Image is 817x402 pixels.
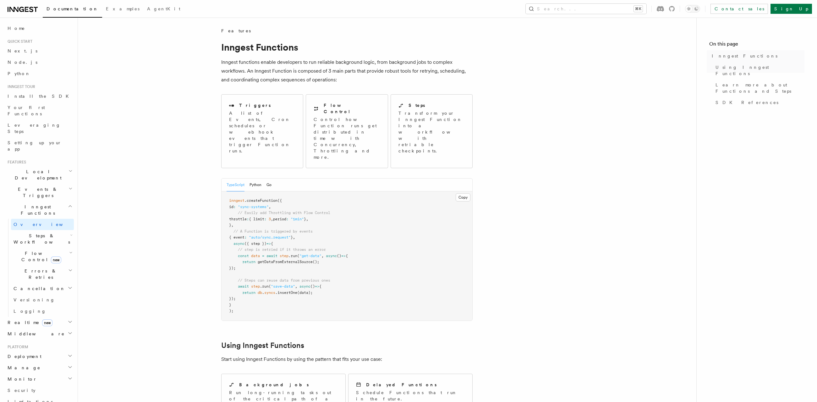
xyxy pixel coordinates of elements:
a: Leveraging Steps [5,119,74,137]
span: Learn more about Functions and Steps [716,82,804,94]
span: { [319,284,321,289]
div: Inngest Functions [5,219,74,317]
p: Schedule Functions that run in the future. [356,389,465,402]
span: throttle [229,217,247,221]
span: . [262,290,264,295]
h2: Steps [409,102,425,108]
button: Local Development [5,166,74,184]
span: Inngest tour [5,84,35,89]
span: const [238,254,249,258]
span: async [299,284,310,289]
span: async [233,241,244,246]
a: Examples [102,2,143,17]
span: .insertOne [275,290,297,295]
span: .run [288,254,297,258]
button: TypeScript [227,179,244,191]
span: Cancellation [11,285,65,292]
span: Platform [5,344,28,350]
span: ({ step }) [244,241,266,246]
span: Leveraging Steps [8,123,61,134]
span: Setting up your app [8,140,62,151]
span: // A Function is triggered by events [233,229,313,234]
button: Realtimenew [5,317,74,328]
span: data [251,254,260,258]
a: Flow ControlControl how Function runs get distributed in time with Concurrency, Throttling and more. [306,94,388,168]
span: Overview [14,222,78,227]
p: Start using Inngest Functions by using the pattern that fits your use case: [221,355,473,364]
span: SDK References [716,99,778,106]
span: Features [5,160,26,165]
span: id [229,205,233,209]
button: Events & Triggers [5,184,74,201]
span: : [233,205,236,209]
span: Install the SDK [8,94,73,99]
span: , [295,284,297,289]
span: } [291,235,293,240]
a: Contact sales [710,4,768,14]
span: { limit [249,217,264,221]
span: Node.js [8,60,37,65]
span: Using Inngest Functions [716,64,804,77]
span: AgentKit [147,6,180,11]
p: A list of Events, Cron schedules or webhook events that trigger Function runs. [229,110,295,154]
a: SDK References [713,97,804,108]
span: .run [260,284,269,289]
span: .createFunction [244,198,277,203]
button: Errors & Retries [11,265,74,283]
a: Learn more about Functions and Steps [713,79,804,97]
a: Install the SDK [5,91,74,102]
span: Documentation [47,6,98,11]
h1: Inngest Functions [221,41,473,53]
a: Sign Up [770,4,812,14]
span: step [280,254,288,258]
a: Setting up your app [5,137,74,155]
h2: Flow Control [324,102,380,115]
span: () [310,284,315,289]
span: Realtime [5,319,52,326]
span: = [262,254,264,258]
h2: Background jobs [239,382,309,388]
a: Node.js [5,57,74,68]
h4: On this page [709,40,804,50]
a: Next.js [5,45,74,57]
span: db [258,290,262,295]
span: 3 [269,217,271,221]
span: step [251,284,260,289]
a: Logging [11,306,74,317]
h2: Delayed Functions [366,382,437,388]
span: : [286,217,288,221]
span: Deployment [5,353,41,360]
span: () [337,254,341,258]
a: Security [5,385,74,396]
button: Flow Controlnew [11,248,74,265]
span: Manage [5,365,41,371]
button: Steps & Workflows [11,230,74,248]
a: Your first Functions [5,102,74,119]
span: Flow Control [11,250,69,263]
span: { [271,241,273,246]
span: (data); [297,290,313,295]
span: Monitor [5,376,37,382]
kbd: ⌘K [634,6,643,12]
span: Local Development [5,168,69,181]
span: Logging [14,309,46,314]
button: Inngest Functions [5,201,74,219]
span: ( [269,284,271,289]
span: : [264,217,266,221]
span: Events & Triggers [5,186,69,199]
span: , [321,254,324,258]
span: { event [229,235,244,240]
a: Documentation [43,2,102,18]
span: await [266,254,277,258]
span: ( [297,254,299,258]
span: } [304,217,306,221]
span: // Easily add Throttling with Flow Control [238,211,330,215]
span: Middleware [5,331,65,337]
span: "1min" [291,217,304,221]
span: "save-data" [271,284,295,289]
span: Steps & Workflows [11,233,70,245]
span: Inngest Functions [712,53,777,59]
a: Versioning [11,294,74,306]
span: } [229,303,231,307]
span: : [244,235,247,240]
